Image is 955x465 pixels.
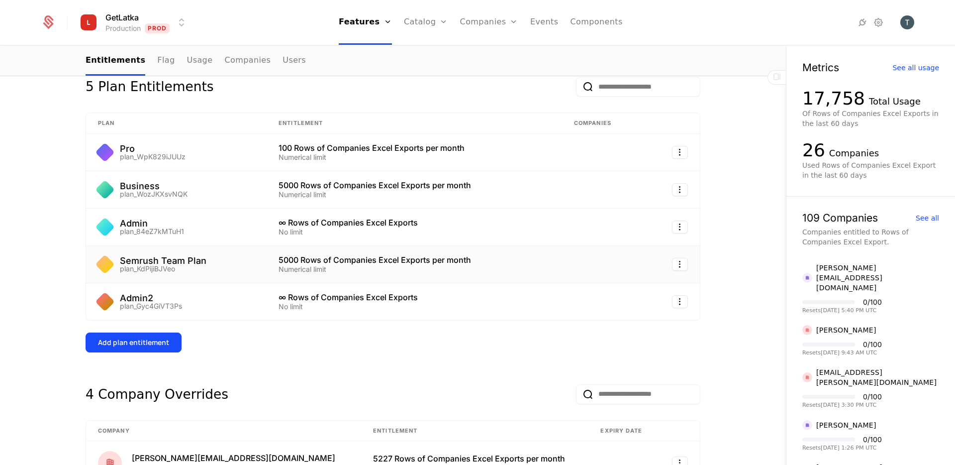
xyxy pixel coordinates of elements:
[98,338,169,348] div: Add plan entitlement
[816,263,939,293] div: [PERSON_NAME][EMAIL_ADDRESS][DOMAIN_NAME]
[120,153,186,160] div: plan_WpK829iJUUz
[802,350,882,355] div: Resets [DATE] 9:43 AM UTC
[857,16,868,28] a: Integrations
[892,64,939,71] div: See all usage
[869,95,921,109] div: Total Usage
[279,256,550,264] div: 5000 Rows of Companies Excel Exports per month
[672,258,688,271] button: Select action
[80,11,188,33] button: Select environment
[86,113,267,134] th: Plan
[863,341,882,348] div: 0 / 100
[672,221,688,233] button: Select action
[279,181,550,189] div: 5000 Rows of Companies Excel Exports per month
[816,325,876,335] div: [PERSON_NAME]
[802,325,812,335] img: Anurag Goel
[802,109,939,128] div: Of Rows of Companies Excel Exports in the last 60 days
[267,113,562,134] th: Entitlement
[120,265,206,272] div: plan_KdPijiBJVeo
[120,219,184,228] div: Admin
[900,15,914,29] button: Open user button
[373,455,576,463] div: 5227 Rows of Companies Excel Exports per month
[816,367,939,387] div: [EMAIL_ADDRESS][PERSON_NAME][DOMAIN_NAME]
[802,62,839,73] div: Metrics
[802,372,812,382] img: arippy@janney.com
[816,420,876,430] div: [PERSON_NAME]
[120,256,206,265] div: Semrush Team Plan
[279,229,550,235] div: No limit
[279,154,550,161] div: Numerical limit
[900,15,914,29] img: Tsovak Harutyunyan
[863,393,882,400] div: 0 / 100
[588,421,658,442] th: Expiry date
[279,266,550,273] div: Numerical limit
[145,23,170,33] span: Prod
[802,89,865,109] div: 17,758
[187,46,213,76] a: Usage
[86,46,700,76] nav: Main
[872,16,884,28] a: Settings
[802,213,878,223] div: 109 Companies
[863,299,882,306] div: 0 / 100
[279,303,550,310] div: No limit
[86,421,361,442] th: Company
[916,215,939,222] div: See all
[802,445,882,451] div: Resets [DATE] 1:26 PM UTC
[802,140,825,160] div: 26
[105,23,141,33] div: Production
[279,144,550,152] div: 100 Rows of Companies Excel Exports per month
[105,11,139,23] span: GetLatka
[802,308,882,313] div: Resets [DATE] 5:40 PM UTC
[279,191,550,198] div: Numerical limit
[86,77,213,97] div: 5 Plan Entitlements
[829,146,879,160] div: Companies
[802,160,939,180] div: Used Rows of Companies Excel Export in the last 60 days
[132,454,335,462] div: [PERSON_NAME][EMAIL_ADDRESS][DOMAIN_NAME]
[802,420,812,430] img: Barbara Kotlikoff
[86,333,182,352] button: Add plan entitlement
[86,46,306,76] ul: Choose Sub Page
[120,228,184,235] div: plan_84eZ7kMTuH1
[802,227,939,247] div: Companies entitled to Rows of Companies Excel Export.
[120,294,182,303] div: Admin2
[283,46,306,76] a: Users
[77,10,100,34] img: GetLatka
[279,219,550,227] div: ∞ Rows of Companies Excel Exports
[120,182,188,191] div: Business
[863,436,882,443] div: 0 / 100
[672,295,688,308] button: Select action
[802,273,812,283] img: andriy@archive.com
[86,46,145,76] a: Entitlements
[672,146,688,159] button: Select action
[120,191,188,198] div: plan_WozJKXsvNQK
[86,384,228,404] div: 4 Company Overrides
[157,46,175,76] a: Flag
[672,183,688,196] button: Select action
[562,113,646,134] th: Companies
[279,293,550,301] div: ∞ Rows of Companies Excel Exports
[802,402,882,408] div: Resets [DATE] 3:30 PM UTC
[361,421,588,442] th: Entitlement
[120,303,182,310] div: plan_Gyc4GiVT3Ps
[224,46,271,76] a: Companies
[120,144,186,153] div: Pro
